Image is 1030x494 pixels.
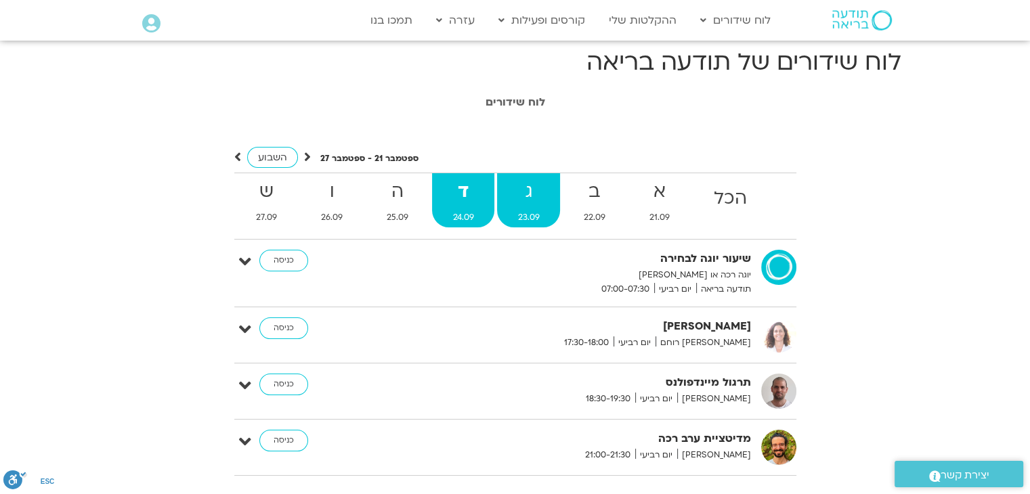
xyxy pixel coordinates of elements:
[677,392,751,406] span: [PERSON_NAME]
[693,173,767,227] a: הכל
[563,177,626,207] strong: ב
[301,173,364,227] a: ו26.09
[602,7,683,33] a: ההקלטות שלי
[301,210,364,225] span: 26.09
[492,7,592,33] a: קורסים ופעילות
[419,250,751,268] strong: שיעור יוגה לבחירה
[419,430,751,448] strong: מדיטציית ערב רכה
[236,173,298,227] a: ש27.09
[581,392,635,406] span: 18:30-19:30
[497,210,560,225] span: 23.09
[563,210,626,225] span: 22.09
[364,7,419,33] a: תמכו בנו
[614,336,656,350] span: יום רביעי
[635,392,677,406] span: יום רביעי
[419,317,751,336] strong: [PERSON_NAME]
[832,10,892,30] img: תודעה בריאה
[259,317,308,339] a: כניסה
[432,210,494,225] span: 24.09
[497,177,560,207] strong: ג
[628,173,690,227] a: א21.09
[563,173,626,227] a: ב22.09
[320,152,419,166] p: ספטמבר 21 - ספטמבר 27
[559,336,614,350] span: 17:30-18:00
[635,448,677,462] span: יום רביעי
[628,210,690,225] span: 21.09
[419,374,751,392] strong: תרגול מיינדפולנס
[432,177,494,207] strong: ד
[696,282,751,296] span: תודעה בריאה
[129,46,901,78] h1: לוח שידורים של תודעה בריאה
[941,466,989,485] span: יצירת קשר
[366,173,429,227] a: ה25.09
[301,177,364,207] strong: ו
[693,7,777,33] a: לוח שידורים
[429,7,481,33] a: עזרה
[677,448,751,462] span: [PERSON_NAME]
[654,282,696,296] span: יום רביעי
[419,268,751,282] p: יוגה רכה או [PERSON_NAME]
[693,183,767,214] strong: הכל
[580,448,635,462] span: 21:00-21:30
[895,461,1023,487] a: יצירת קשר
[497,173,560,227] a: ג23.09
[628,177,690,207] strong: א
[236,177,298,207] strong: ש
[366,210,429,225] span: 25.09
[432,173,494,227] a: ד24.09
[259,430,308,451] a: כניסה
[258,151,287,164] span: השבוע
[236,210,298,225] span: 27.09
[259,250,308,271] a: כניסה
[247,147,298,168] a: השבוע
[136,96,895,108] h1: לוח שידורים
[597,282,654,296] span: 07:00-07:30
[656,336,751,350] span: [PERSON_NAME] רוחם
[259,374,308,395] a: כניסה
[366,177,429,207] strong: ה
